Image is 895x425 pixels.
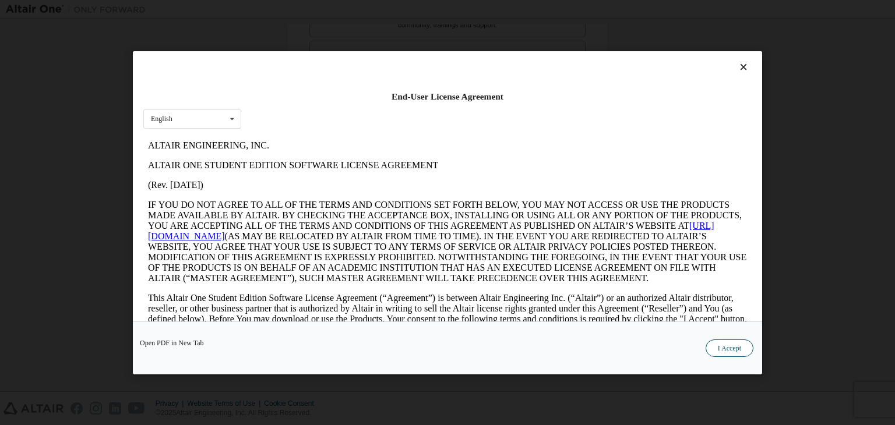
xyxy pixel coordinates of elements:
[151,115,172,122] div: English
[5,5,604,15] p: ALTAIR ENGINEERING, INC.
[5,157,604,199] p: This Altair One Student Edition Software License Agreement (“Agreement”) is between Altair Engine...
[706,339,753,357] button: I Accept
[140,339,204,346] a: Open PDF in New Tab
[5,44,604,55] p: (Rev. [DATE])
[5,64,604,148] p: IF YOU DO NOT AGREE TO ALL OF THE TERMS AND CONDITIONS SET FORTH BELOW, YOU MAY NOT ACCESS OR USE...
[143,91,752,102] div: End-User License Agreement
[5,85,571,105] a: [URL][DOMAIN_NAME]
[5,24,604,35] p: ALTAIR ONE STUDENT EDITION SOFTWARE LICENSE AGREEMENT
